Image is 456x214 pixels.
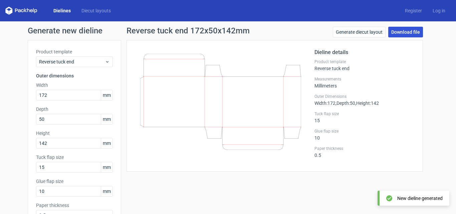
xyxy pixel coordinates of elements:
h1: Generate new dieline [28,27,428,35]
div: New dieline generated [397,195,443,202]
a: Register [400,7,427,14]
label: Paper thickness [36,202,113,209]
label: Glue flap size [314,129,415,134]
a: Generate diecut layout [333,27,386,37]
label: Paper thickness [314,146,415,151]
span: mm [101,162,112,172]
div: Reverse tuck end [314,59,415,71]
h3: Outer dimensions [36,72,113,79]
h1: Reverse tuck end 172x50x142mm [127,27,250,35]
span: , Height : 142 [355,100,379,106]
span: , Depth : 50 [335,100,355,106]
a: Diecut layouts [76,7,116,14]
label: Height [36,130,113,137]
label: Tuck flap size [314,111,415,117]
span: mm [101,138,112,148]
label: Product template [314,59,415,64]
label: Outer Dimensions [314,94,415,99]
label: Width [36,82,113,88]
label: Measurements [314,76,415,82]
a: Dielines [48,7,76,14]
span: mm [101,90,112,100]
div: 0.5 [314,146,415,158]
span: Width : 172 [314,100,335,106]
h2: Dieline details [314,48,415,56]
label: Glue flap size [36,178,113,185]
div: 15 [314,111,415,123]
div: Millimeters [314,76,415,88]
label: Depth [36,106,113,113]
span: mm [101,186,112,196]
span: mm [101,114,112,124]
div: 10 [314,129,415,141]
a: Download file [388,27,423,37]
label: Product template [36,48,113,55]
span: Reverse tuck end [39,58,105,65]
label: Tuck flap size [36,154,113,161]
a: Log in [427,7,451,14]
